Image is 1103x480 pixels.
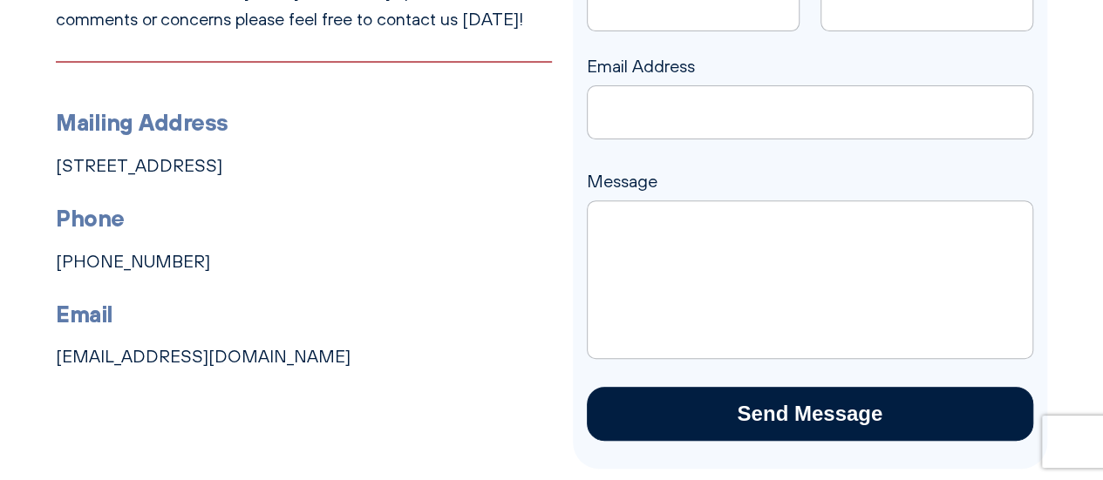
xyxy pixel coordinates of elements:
textarea: Message [587,200,1034,359]
label: Email Address [587,56,1034,118]
h3: Mailing Address [56,105,552,141]
label: Message [587,171,1034,220]
input: Send Message [587,387,1034,441]
input: Email Address [587,85,1034,139]
a: [EMAIL_ADDRESS][DOMAIN_NAME] [56,346,351,367]
h3: Phone [56,200,552,237]
a: [PHONE_NUMBER] [56,251,210,272]
a: [STREET_ADDRESS] [56,155,222,176]
h3: Email [56,296,552,333]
